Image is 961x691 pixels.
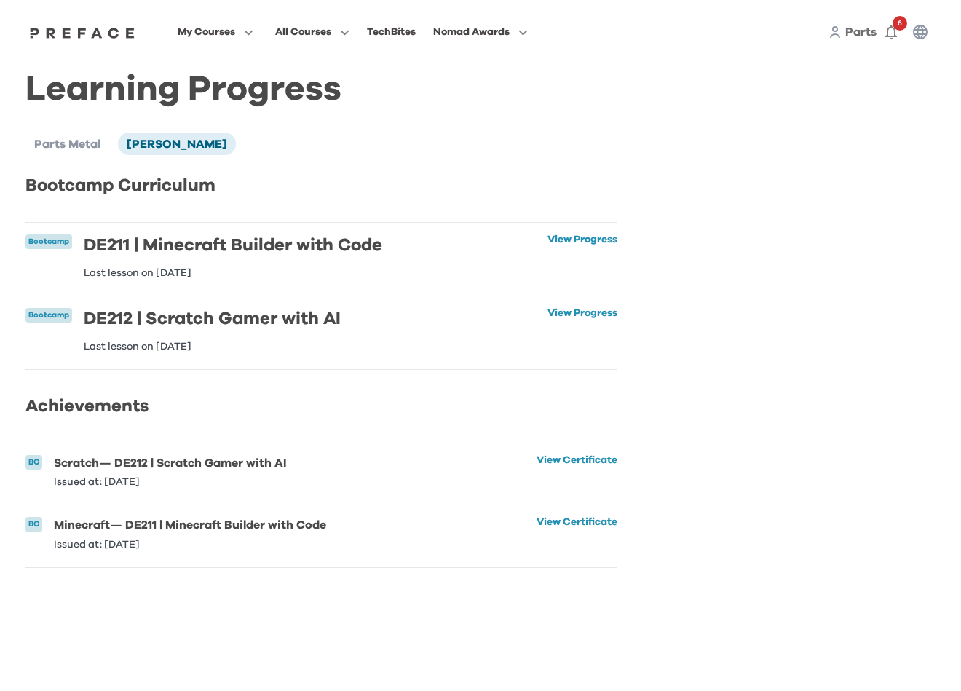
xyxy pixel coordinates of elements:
a: View Progress [547,308,617,352]
p: Last lesson on [DATE] [84,341,341,352]
p: Issued at: [DATE] [54,540,326,550]
h1: Learning Progress [25,82,617,98]
span: 6 [893,16,907,31]
span: My Courses [178,23,235,41]
p: Last lesson on [DATE] [84,268,382,278]
span: [PERSON_NAME] [127,138,227,150]
a: View Certificate [537,517,617,549]
button: Nomad Awards [429,23,532,42]
h2: Bootcamp Curriculum [25,173,617,199]
h6: DE212 | Scratch Gamer with AI [84,308,341,330]
div: TechBites [367,23,416,41]
h6: Minecraft — DE211 | Minecraft Builder with Code [54,517,326,533]
button: All Courses [271,23,354,42]
a: Parts [845,23,877,41]
span: Nomad Awards [433,23,510,41]
p: BC [28,457,39,469]
img: Preface Logo [26,27,138,39]
a: View Progress [547,234,617,278]
a: View Certificate [537,455,617,487]
h2: Achievements [25,393,617,419]
button: 6 [877,17,906,47]
span: Parts [845,26,877,38]
h6: Scratch — DE212 | Scratch Gamer with AI [54,455,286,471]
p: Issued at: [DATE] [54,477,286,487]
a: Preface Logo [26,26,138,38]
h6: DE211 | Minecraft Builder with Code [84,234,382,256]
span: Parts Metal [34,138,100,150]
p: Bootcamp [28,236,69,248]
p: BC [28,518,39,531]
p: Bootcamp [28,309,69,322]
span: All Courses [275,23,331,41]
button: My Courses [173,23,258,42]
